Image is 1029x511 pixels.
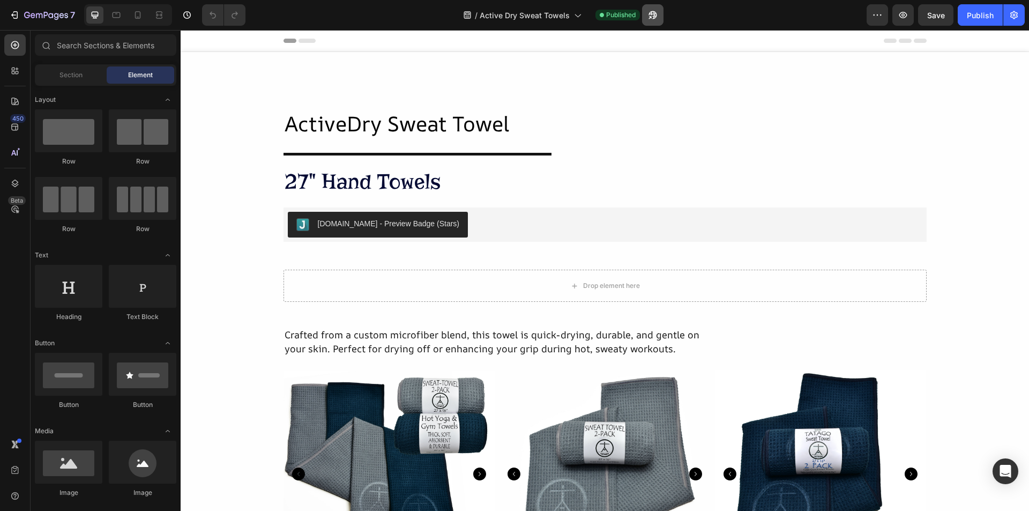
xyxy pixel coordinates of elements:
span: Text [35,250,48,260]
div: Row [109,224,176,234]
input: Search Sections & Elements [35,34,176,56]
span: Layout [35,95,56,105]
div: Image [35,488,102,498]
div: Drop element here [402,251,459,260]
button: Save [918,4,953,26]
div: Button [109,400,176,410]
span: Crafted from a custom microfiber blend, this towel is quick-drying, durable, and gentle on your s... [104,298,519,325]
div: 450 [10,114,26,123]
span: Toggle open [159,91,176,108]
div: Row [109,157,176,166]
span: Element [128,70,153,80]
span: Media [35,426,54,436]
div: Button [35,400,102,410]
span: Toggle open [159,335,176,352]
iframe: Design area [181,30,1029,511]
span: Active Dry Sweat Towels [480,10,570,21]
button: 7 [4,4,80,26]
span: Published [606,10,636,20]
span: Toggle open [159,423,176,440]
div: Row [35,224,102,234]
p: 7 [70,9,75,21]
button: Carousel Next Arrow [724,438,737,450]
button: Carousel Back Arrow [111,438,124,450]
div: Text Block [109,312,176,322]
div: Image [109,488,176,498]
div: Undo/Redo [202,4,245,26]
span: Section [59,70,83,80]
span: Save [927,11,945,20]
div: Row [35,157,102,166]
button: Carousel Next Arrow [293,438,305,450]
button: Carousel Back Arrow [327,438,340,450]
button: Carousel Back Arrow [543,438,556,450]
span: Button [35,338,55,348]
div: Open Intercom Messenger [993,458,1018,484]
button: Carousel Next Arrow [509,438,521,450]
button: Publish [958,4,1003,26]
span: / [475,10,478,21]
div: Beta [8,196,26,205]
div: Heading [35,312,102,322]
span: Toggle open [159,247,176,264]
div: Publish [967,10,994,21]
